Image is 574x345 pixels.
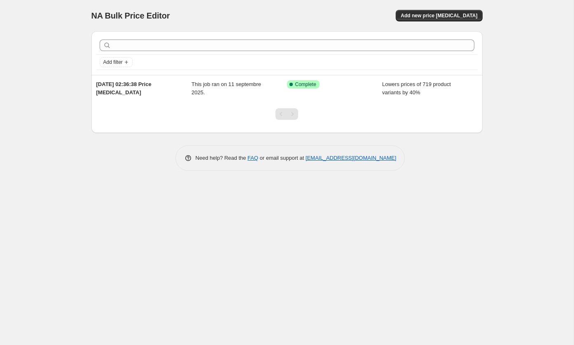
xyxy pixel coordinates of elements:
[306,155,396,161] a: [EMAIL_ADDRESS][DOMAIN_NAME]
[91,11,170,20] span: NA Bulk Price Editor
[247,155,258,161] a: FAQ
[275,108,298,120] nav: Pagination
[401,12,477,19] span: Add new price [MEDICAL_DATA]
[196,155,248,161] span: Need help? Read the
[258,155,306,161] span: or email support at
[191,81,261,96] span: This job ran on 11 septembre 2025.
[295,81,316,88] span: Complete
[103,59,123,65] span: Add filter
[396,10,482,21] button: Add new price [MEDICAL_DATA]
[382,81,451,96] span: Lowers prices of 719 product variants by 40%
[100,57,133,67] button: Add filter
[96,81,152,96] span: [DATE] 02:36:38 Price [MEDICAL_DATA]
